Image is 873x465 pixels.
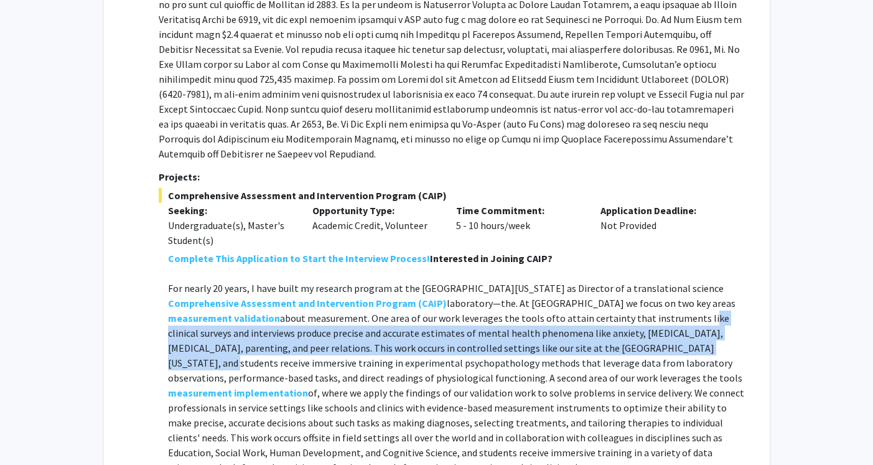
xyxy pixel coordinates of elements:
strong: Projects: [159,171,200,183]
strong: measurement implementation [168,387,308,399]
iframe: Chat [9,409,53,456]
strong: Complete This Application to Start the Interview Process! [168,252,430,265]
strong: (CAIP) [418,297,447,309]
p: Time Commitment: [456,203,582,218]
strong: Interested in Joining CAIP? [430,252,553,265]
p: Seeking: [168,203,294,218]
strong: Comprehensive Assessment and Intervention Program [168,297,416,309]
a: measurement implementation [168,385,308,400]
span: Comprehensive Assessment and Intervention Program (CAIP) [159,188,744,203]
div: Undergraduate(s), Master's Student(s) [168,218,294,248]
div: Not Provided [591,203,735,248]
div: 5 - 10 hours/week [447,203,591,248]
a: Complete This Application to Start the Interview Process! [168,251,430,266]
p: Application Deadline: [600,203,726,218]
a: measurement validation [168,311,280,326]
div: Academic Credit, Volunteer [303,203,447,248]
p: Opportunity Type: [312,203,438,218]
strong: measurement validation [168,312,280,324]
a: Comprehensive Assessment and Intervention Program (CAIP) [168,296,447,311]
